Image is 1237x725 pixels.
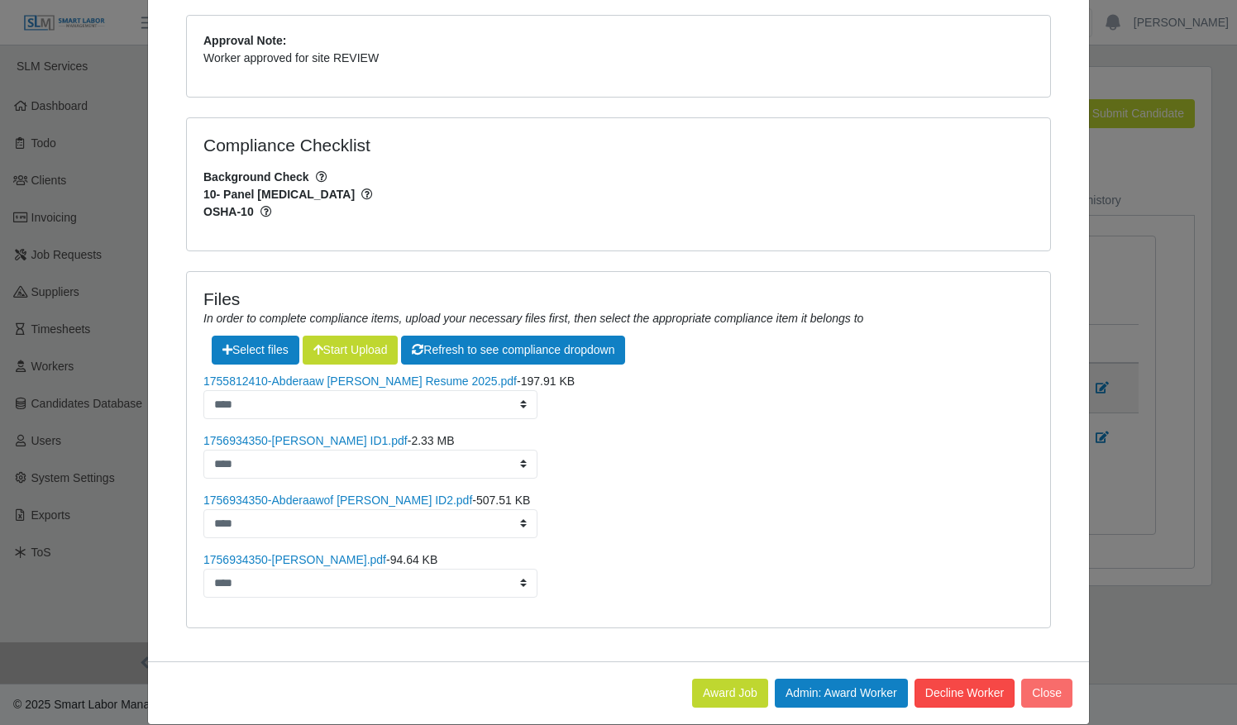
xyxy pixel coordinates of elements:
[203,553,386,566] a: 1756934350-[PERSON_NAME].pdf
[401,336,625,365] button: Refresh to see compliance dropdown
[203,494,472,507] a: 1756934350-Abderaawof [PERSON_NAME] ID2.pdf
[203,373,1034,419] li: -
[203,186,1034,203] span: 10- Panel [MEDICAL_DATA]
[411,434,454,447] span: 2.33 MB
[203,50,1034,67] p: Worker approved for site REVIEW
[390,553,438,566] span: 94.64 KB
[203,432,1034,479] li: -
[203,312,863,325] i: In order to complete compliance items, upload your necessary files first, then select the appropr...
[203,434,408,447] a: 1756934350-[PERSON_NAME] ID1.pdf
[203,34,286,47] b: Approval Note:
[775,679,908,708] button: Admin: Award Worker
[303,336,399,365] button: Start Upload
[692,679,768,708] button: Award Job
[521,374,575,388] span: 197.91 KB
[476,494,530,507] span: 507.51 KB
[203,169,1034,186] span: Background Check
[1021,679,1072,708] button: Close
[212,336,299,365] span: Select files
[203,492,1034,538] li: -
[203,289,1034,309] h4: Files
[203,135,748,155] h4: Compliance Checklist
[203,203,1034,221] span: OSHA-10
[203,551,1034,598] li: -
[915,679,1015,708] button: Decline Worker
[203,374,517,388] a: 1755812410-Abderaaw [PERSON_NAME] Resume 2025.pdf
